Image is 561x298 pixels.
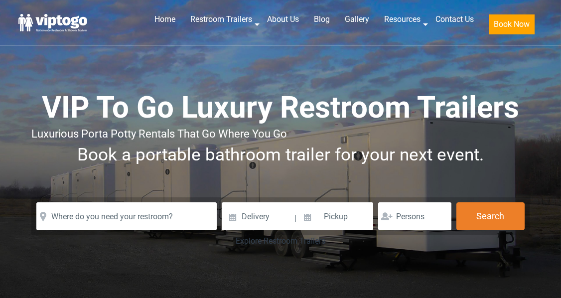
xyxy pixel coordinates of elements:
[481,8,542,40] a: Book Now
[42,90,519,125] span: VIP To Go Luxury Restroom Trailers
[36,202,217,230] input: Where do you need your restroom?
[77,145,484,165] span: Book a portable bathroom trailer for your next event.
[297,202,373,230] input: Pickup
[377,8,428,30] a: Resources
[456,202,525,230] button: Search
[306,8,337,30] a: Blog
[489,14,535,34] button: Book Now
[31,128,287,140] span: Luxurious Porta Potty Rentals That Go Where You Go
[183,8,260,30] a: Restroom Trailers
[378,202,451,230] input: Persons
[294,202,296,234] span: |
[222,202,293,230] input: Delivery
[428,8,481,30] a: Contact Us
[337,8,377,30] a: Gallery
[147,8,183,30] a: Home
[260,8,306,30] a: About Us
